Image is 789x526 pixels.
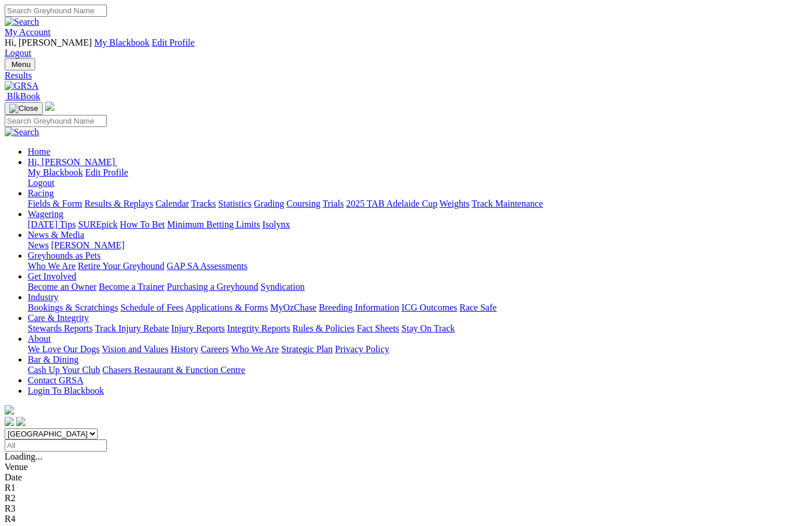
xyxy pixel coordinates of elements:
div: Get Involved [28,282,784,292]
a: [PERSON_NAME] [51,240,124,250]
a: Track Injury Rebate [95,323,169,333]
input: Search [5,115,107,127]
a: Login To Blackbook [28,386,104,396]
a: Results & Replays [84,199,153,208]
span: Hi, [PERSON_NAME] [5,38,92,47]
input: Select date [5,439,107,452]
div: R4 [5,514,784,524]
img: Search [5,17,39,27]
a: Statistics [218,199,252,208]
a: Coursing [286,199,321,208]
a: About [28,334,51,344]
a: Care & Integrity [28,313,89,323]
a: Rules & Policies [292,323,355,333]
a: Stewards Reports [28,323,92,333]
a: My Blackbook [28,167,83,177]
a: How To Bet [120,219,165,229]
a: Industry [28,292,58,302]
span: Menu [12,60,31,69]
img: GRSA [5,81,39,91]
a: Trials [322,199,344,208]
a: Minimum Betting Limits [167,219,260,229]
a: Logout [28,178,54,188]
a: Strategic Plan [281,344,333,354]
a: Become an Owner [28,282,96,292]
a: Chasers Restaurant & Function Centre [102,365,245,375]
img: facebook.svg [5,417,14,426]
a: Grading [254,199,284,208]
a: Syndication [260,282,304,292]
div: My Account [5,38,784,58]
a: Vision and Values [102,344,168,354]
a: Careers [200,344,229,354]
button: Toggle navigation [5,58,35,70]
a: Edit Profile [85,167,128,177]
a: BlkBook [5,91,40,101]
a: Contact GRSA [28,375,83,385]
a: [DATE] Tips [28,219,76,229]
a: My Account [5,27,51,37]
a: ICG Outcomes [401,303,457,312]
a: We Love Our Dogs [28,344,99,354]
a: Privacy Policy [335,344,389,354]
a: Tracks [191,199,216,208]
a: Stay On Track [401,323,455,333]
a: Track Maintenance [472,199,543,208]
a: Injury Reports [171,323,225,333]
a: History [170,344,198,354]
a: Bar & Dining [28,355,79,364]
a: Hi, [PERSON_NAME] [28,157,117,167]
img: twitter.svg [16,417,25,426]
a: Become a Trainer [99,282,165,292]
a: Isolynx [262,219,290,229]
a: Get Involved [28,271,76,281]
a: SUREpick [78,219,117,229]
a: Integrity Reports [227,323,290,333]
a: Who We Are [231,344,279,354]
div: Wagering [28,219,784,230]
a: Schedule of Fees [120,303,183,312]
a: Results [5,70,784,81]
div: Hi, [PERSON_NAME] [28,167,784,188]
a: Home [28,147,50,156]
a: Who We Are [28,261,76,271]
span: Loading... [5,452,42,461]
a: Fact Sheets [357,323,399,333]
a: News & Media [28,230,84,240]
a: Breeding Information [319,303,399,312]
img: logo-grsa-white.png [45,102,54,111]
a: 2025 TAB Adelaide Cup [346,199,437,208]
a: Fields & Form [28,199,82,208]
div: R2 [5,493,784,503]
span: Hi, [PERSON_NAME] [28,157,115,167]
input: Search [5,5,107,17]
div: Venue [5,462,784,472]
span: BlkBook [7,91,40,101]
a: Applications & Forms [185,303,268,312]
a: Purchasing a Greyhound [167,282,258,292]
a: Retire Your Greyhound [78,261,165,271]
img: Search [5,127,39,137]
button: Toggle navigation [5,102,43,115]
a: News [28,240,49,250]
a: Racing [28,188,54,198]
div: R1 [5,483,784,493]
a: Wagering [28,209,64,219]
a: Calendar [155,199,189,208]
div: Care & Integrity [28,323,784,334]
a: Bookings & Scratchings [28,303,118,312]
div: Greyhounds as Pets [28,261,784,271]
a: Edit Profile [152,38,195,47]
a: Race Safe [459,303,496,312]
div: R3 [5,503,784,514]
img: Close [9,104,38,113]
div: Bar & Dining [28,365,784,375]
div: About [28,344,784,355]
a: Cash Up Your Club [28,365,100,375]
a: My Blackbook [94,38,150,47]
a: Greyhounds as Pets [28,251,101,260]
a: Weights [440,199,470,208]
img: logo-grsa-white.png [5,405,14,415]
div: Racing [28,199,784,209]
